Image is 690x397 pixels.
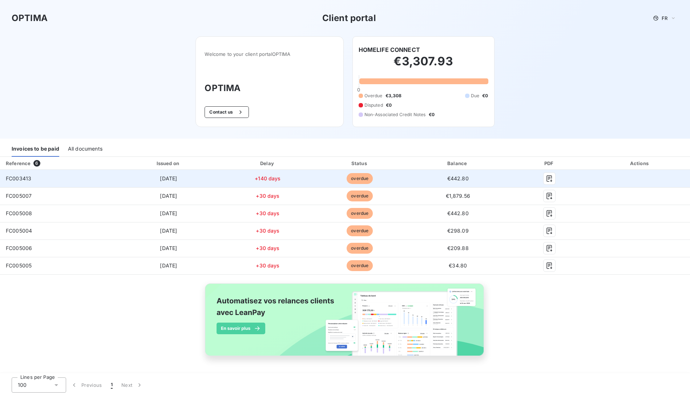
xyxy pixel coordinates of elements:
span: €3,308 [386,93,402,99]
button: Previous [66,377,106,393]
span: [DATE] [160,262,177,269]
div: Status [314,160,405,167]
span: +30 days [256,228,279,234]
span: FR [662,15,667,21]
span: overdue [347,191,373,201]
span: +30 days [256,193,279,199]
div: Delay [224,160,311,167]
span: 0 [357,87,360,93]
span: FC005008 [6,210,32,216]
span: Non-Associated Credit Notes [364,111,426,118]
h3: Client portal [322,12,376,25]
span: €442.80 [447,175,469,181]
span: [DATE] [160,175,177,181]
span: 100 [18,381,27,389]
h6: HOMELIFE CONNECT [359,45,420,54]
div: Reference [6,160,31,166]
h2: €3,307.93 [359,54,488,76]
button: Next [117,377,148,393]
img: banner [198,279,492,368]
span: FC005006 [6,245,32,251]
span: €0 [386,102,392,109]
span: €442.80 [447,210,469,216]
span: Welcome to your client portal OPTIMA [205,51,334,57]
span: Disputed [364,102,383,109]
span: Overdue [364,93,383,99]
span: 6 [33,160,40,167]
div: Balance [408,160,508,167]
span: overdue [347,225,373,236]
span: €1,879.56 [446,193,470,199]
div: All documents [68,142,102,157]
span: €298.09 [447,228,469,234]
span: FC005005 [6,262,32,269]
div: Invoices to be paid [12,142,59,157]
span: 1 [111,381,113,389]
span: overdue [347,208,373,219]
button: Contact us [205,106,249,118]
div: PDF [511,160,589,167]
span: €0 [482,93,488,99]
span: [DATE] [160,228,177,234]
span: overdue [347,260,373,271]
span: FC005004 [6,228,32,234]
div: Issued on [116,160,221,167]
span: [DATE] [160,245,177,251]
span: FC003413 [6,175,31,181]
span: €209.88 [447,245,469,251]
h3: OPTIMA [205,82,334,95]
span: [DATE] [160,210,177,216]
span: €0 [429,111,435,118]
button: 1 [106,377,117,393]
span: +140 days [255,175,281,181]
span: [DATE] [160,193,177,199]
span: Due [471,93,479,99]
div: Actions [592,160,689,167]
span: overdue [347,243,373,254]
span: FC005007 [6,193,32,199]
span: +30 days [256,262,279,269]
span: overdue [347,173,373,184]
span: +30 days [256,245,279,251]
span: €34.80 [449,262,467,269]
span: +30 days [256,210,279,216]
h3: OPTIMA [12,12,48,25]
